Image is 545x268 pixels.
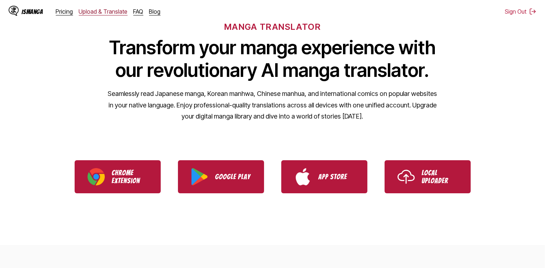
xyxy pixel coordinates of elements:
[9,6,19,16] img: IsManga Logo
[422,169,458,185] p: Local Uploader
[224,22,321,32] h6: MANGA TRANSLATOR
[178,160,264,193] a: Download IsManga from Google Play
[79,8,128,15] a: Upload & Translate
[133,8,144,15] a: FAQ
[529,8,536,15] img: Sign out
[88,168,105,185] img: Chrome logo
[294,168,311,185] img: App Store logo
[215,173,251,181] p: Google Play
[75,160,161,193] a: Download IsManga Chrome Extension
[281,160,367,193] a: Download IsManga from App Store
[385,160,471,193] a: Use IsManga Local Uploader
[398,168,415,185] img: Upload icon
[191,168,208,185] img: Google Play logo
[22,8,43,15] div: IsManga
[108,88,438,122] p: Seamlessly read Japanese manga, Korean manhwa, Chinese manhua, and international comics on popula...
[505,8,536,15] button: Sign Out
[108,36,438,82] h1: Transform your manga experience with our revolutionary AI manga translator.
[319,173,354,181] p: App Store
[112,169,148,185] p: Chrome Extension
[56,8,73,15] a: Pricing
[9,6,56,17] a: IsManga LogoIsManga
[149,8,161,15] a: Blog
